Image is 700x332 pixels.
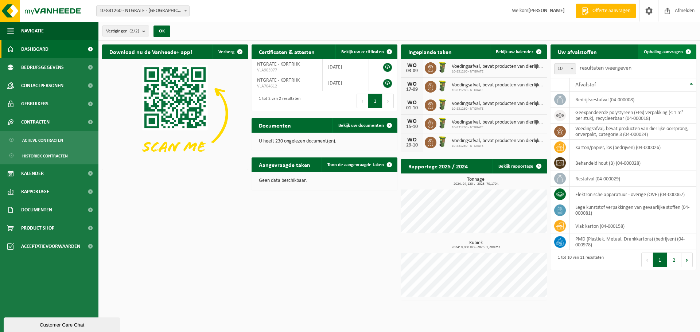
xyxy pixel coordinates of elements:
count: (2/2) [129,29,139,34]
a: Historiek contracten [2,149,97,163]
span: 10-831260 - NTGRATE - KORTRIJK [97,6,189,16]
div: WO [405,118,419,124]
a: Bekijk uw kalender [490,44,546,59]
a: Bekijk rapportage [493,159,546,173]
td: vlak karton (04-000158) [570,218,696,234]
div: WO [405,100,419,106]
span: 10 [554,63,576,74]
a: Actieve contracten [2,133,97,147]
h2: Uw afvalstoffen [551,44,604,59]
a: Bekijk uw documenten [332,118,397,133]
h3: Tonnage [405,177,547,186]
span: 10-831260 - NTGRATE [452,88,543,93]
img: WB-0060-HPE-GN-50 [436,61,449,74]
td: PMD (Plastiek, Metaal, Drankkartons) (bedrijven) (04-000978) [570,234,696,250]
a: Ophaling aanvragen [638,44,696,59]
img: WB-0060-HPE-GN-50 [436,98,449,111]
button: Vestigingen(2/2) [102,26,149,36]
div: WO [405,63,419,69]
span: VLA903977 [257,67,317,73]
div: 01-10 [405,106,419,111]
button: 2 [667,253,681,267]
span: Bedrijfsgegevens [21,58,64,77]
a: Offerte aanvragen [576,4,636,18]
span: 10-831260 - NTGRATE - KORTRIJK [96,5,190,16]
span: 2024: 94,120 t - 2025: 70,170 t [405,182,547,186]
span: Ophaling aanvragen [644,50,683,54]
span: Kalender [21,164,44,183]
a: Bekijk uw certificaten [335,44,397,59]
span: Contracten [21,113,50,131]
h2: Ingeplande taken [401,44,459,59]
span: Toon de aangevraagde taken [327,163,384,167]
td: karton/papier, los (bedrijven) (04-000026) [570,140,696,155]
h2: Aangevraagde taken [252,157,318,172]
div: 17-09 [405,87,419,92]
span: Vestigingen [106,26,139,37]
div: 29-10 [405,143,419,148]
span: 10-831260 - NTGRATE [452,70,543,74]
button: Next [382,94,394,108]
div: WO [405,81,419,87]
span: Voedingsafval, bevat producten van dierlijke oorsprong, onverpakt, categorie 3 [452,64,543,70]
span: Navigatie [21,22,44,40]
span: Offerte aanvragen [591,7,632,15]
td: [DATE] [323,59,369,75]
div: 15-10 [405,124,419,129]
div: 03-09 [405,69,419,74]
h3: Kubiek [405,241,547,249]
span: Dashboard [21,40,48,58]
span: 10-831260 - NTGRATE [452,125,543,130]
button: 1 [653,253,667,267]
td: behandeld hout (B) (04-000028) [570,155,696,171]
span: Voedingsafval, bevat producten van dierlijke oorsprong, onverpakt, categorie 3 [452,82,543,88]
img: WB-0060-HPE-GN-50 [436,80,449,92]
button: Previous [641,253,653,267]
p: U heeft 230 ongelezen document(en). [259,139,390,144]
strong: [PERSON_NAME] [528,8,565,13]
button: Verberg [213,44,247,59]
h2: Documenten [252,118,298,132]
h2: Rapportage 2025 / 2024 [401,159,475,173]
span: Acceptatievoorwaarden [21,237,80,255]
span: NTGRATE - KORTRIJK [257,78,300,83]
span: Historiek contracten [22,149,68,163]
span: Verberg [218,50,234,54]
label: resultaten weergeven [580,65,631,71]
td: restafval (04-000029) [570,171,696,187]
span: 10-831260 - NTGRATE [452,144,543,148]
span: 10-831260 - NTGRATE [452,107,543,111]
span: Bekijk uw kalender [496,50,533,54]
span: Bekijk uw documenten [338,123,384,128]
button: Previous [357,94,368,108]
span: Bekijk uw certificaten [341,50,384,54]
td: bedrijfsrestafval (04-000008) [570,92,696,108]
span: Voedingsafval, bevat producten van dierlijke oorsprong, onverpakt, categorie 3 [452,101,543,107]
h2: Certificaten & attesten [252,44,322,59]
td: elektronische apparatuur - overige (OVE) (04-000067) [570,187,696,202]
span: 2024: 0,000 m3 - 2025: 1,200 m3 [405,246,547,249]
img: WB-0060-HPE-GN-50 [436,136,449,148]
p: Geen data beschikbaar. [259,178,390,183]
div: WO [405,137,419,143]
button: 1 [368,94,382,108]
img: WB-0060-HPE-GN-50 [436,117,449,129]
iframe: chat widget [4,316,122,332]
span: Afvalstof [575,82,596,88]
button: OK [153,26,170,37]
a: Toon de aangevraagde taken [322,157,397,172]
span: Voedingsafval, bevat producten van dierlijke oorsprong, onverpakt, categorie 3 [452,120,543,125]
span: VLA704612 [257,83,317,89]
span: 10 [555,64,576,74]
span: Voedingsafval, bevat producten van dierlijke oorsprong, onverpakt, categorie 3 [452,138,543,144]
td: geëxpandeerde polystyreen (EPS) verpakking (< 1 m² per stuk), recycleerbaar (04-000018) [570,108,696,124]
span: NTGRATE - KORTRIJK [257,62,300,67]
td: voedingsafval, bevat producten van dierlijke oorsprong, onverpakt, categorie 3 (04-000024) [570,124,696,140]
span: Actieve contracten [22,133,63,147]
img: Download de VHEPlus App [102,59,248,168]
div: 1 tot 2 van 2 resultaten [255,93,300,109]
span: Documenten [21,201,52,219]
div: 1 tot 10 van 11 resultaten [554,252,604,268]
span: Rapportage [21,183,49,201]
